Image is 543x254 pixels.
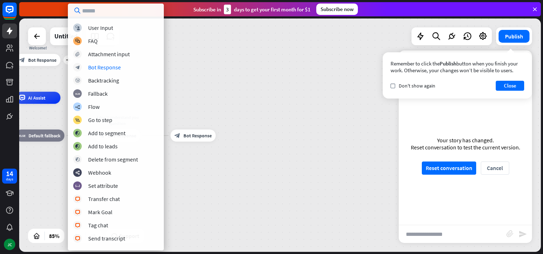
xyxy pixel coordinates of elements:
span: AI Assist [28,95,45,101]
span: Don't show again [399,83,435,89]
div: Transfer chat [88,195,120,202]
div: 85% [47,230,61,242]
i: plus [66,58,70,62]
i: block_bot_response [174,133,181,139]
i: block_user_input [75,26,80,30]
div: Bot Response [88,64,121,71]
div: Mark Goal [88,208,112,216]
span: Bot Response [183,133,212,139]
button: Reset conversation [422,162,476,175]
div: Welcome! [11,45,65,51]
div: Subscribe now [316,4,358,15]
i: block_livechat [75,210,80,215]
div: Go to step [88,116,112,123]
i: block_goto [75,118,80,122]
i: block_set_attribute [75,184,80,188]
i: block_attachment [75,52,80,57]
i: block_fallback [19,133,26,139]
span: Default fallback [28,133,60,139]
div: JC [4,239,15,250]
div: Subscribe in days to get your first month for $1 [193,5,311,14]
i: block_delete_from_segment [75,157,80,162]
i: block_backtracking [75,78,80,83]
span: Bot Response [28,57,57,63]
i: block_bot_response [75,65,80,70]
i: block_bot_response [19,57,25,63]
i: block_attachment [506,230,514,237]
div: days [6,177,13,182]
i: block_fallback [75,91,80,96]
div: Tag chat [88,222,108,229]
div: Delete from segment [88,156,138,163]
span: Publish [440,60,456,67]
div: Backtracking [88,77,119,84]
div: Remember to click the button when you finish your work. Otherwise, your changes won’t be visible ... [391,60,524,74]
i: webhooks [75,170,80,175]
button: Close [496,81,524,91]
i: send [518,230,527,238]
i: block_add_to_segment [75,131,80,136]
div: 14 [6,170,13,177]
i: builder_tree [75,105,80,109]
i: block_livechat [75,197,80,201]
div: Reset conversation to test the current version. [411,144,520,151]
i: block_livechat [75,236,80,241]
div: FAQ [88,37,98,44]
div: Webhook [88,169,111,176]
div: Set attribute [88,182,118,189]
i: block_add_to_segment [75,144,80,149]
i: block_faq [75,39,80,43]
div: Add to segment [88,129,125,137]
div: User Input [88,24,113,31]
button: Cancel [481,162,509,175]
div: Send transcript [88,235,125,242]
a: 14 days [2,169,17,184]
button: Publish [499,30,529,43]
div: Fallback [88,90,108,97]
button: Open LiveChat chat widget [6,3,27,24]
div: Flow [88,103,100,110]
div: Your story has changed. [411,137,520,144]
div: Add to leads [88,143,118,150]
div: Untitled [54,27,77,45]
div: Attachment input [88,51,130,58]
i: block_livechat [75,223,80,228]
div: 3 [224,5,231,14]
